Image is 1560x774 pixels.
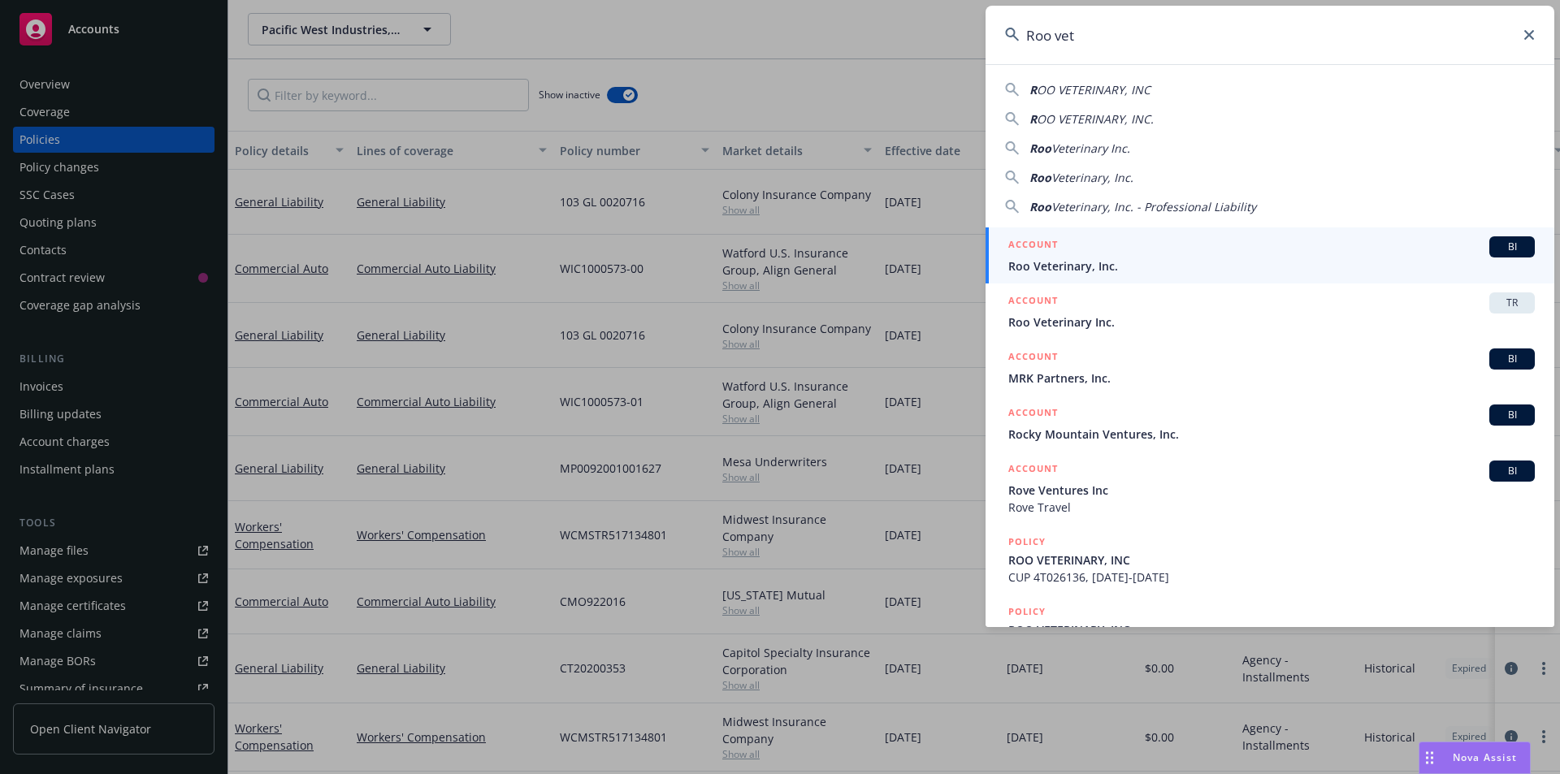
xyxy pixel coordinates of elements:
[986,339,1554,396] a: ACCOUNTBIMRK Partners, Inc.
[1051,199,1256,214] span: Veterinary, Inc. - Professional Liability
[1419,742,1531,774] button: Nova Assist
[1008,257,1535,275] span: Roo Veterinary, Inc.
[986,595,1554,664] a: POLICYROO VETERINARY, INC.
[1496,296,1528,310] span: TR
[1008,348,1058,368] h5: ACCOUNT
[1029,141,1051,156] span: Roo
[986,6,1554,64] input: Search...
[986,396,1554,452] a: ACCOUNTBIRocky Mountain Ventures, Inc.
[1008,370,1535,387] span: MRK Partners, Inc.
[1029,82,1037,97] span: R
[1496,352,1528,366] span: BI
[1008,426,1535,443] span: Rocky Mountain Ventures, Inc.
[1008,313,1535,331] span: Roo Veterinary Inc.
[1008,461,1058,480] h5: ACCOUNT
[986,452,1554,525] a: ACCOUNTBIRove Ventures IncRove Travel
[1008,292,1058,312] h5: ACCOUNT
[1496,240,1528,254] span: BI
[986,525,1554,595] a: POLICYROO VETERINARY, INCCUP 4T026136, [DATE]-[DATE]
[1496,464,1528,478] span: BI
[1051,141,1130,156] span: Veterinary Inc.
[1008,621,1535,638] span: ROO VETERINARY, INC.
[1037,82,1150,97] span: OO VETERINARY, INC
[1008,534,1046,550] h5: POLICY
[1008,499,1535,516] span: Rove Travel
[1008,569,1535,586] span: CUP 4T026136, [DATE]-[DATE]
[1008,482,1535,499] span: Rove Ventures Inc
[1419,742,1440,773] div: Drag to move
[1037,111,1154,127] span: OO VETERINARY, INC.
[1008,603,1046,620] h5: POLICY
[986,227,1554,283] a: ACCOUNTBIRoo Veterinary, Inc.
[1008,551,1535,569] span: ROO VETERINARY, INC
[1051,170,1133,185] span: Veterinary, Inc.
[1029,199,1051,214] span: Roo
[1453,750,1517,764] span: Nova Assist
[1496,408,1528,422] span: BI
[986,283,1554,339] a: ACCOUNTTRRoo Veterinary Inc.
[1029,170,1051,185] span: Roo
[1029,111,1037,127] span: R
[1008,236,1058,256] h5: ACCOUNT
[1008,404,1058,424] h5: ACCOUNT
